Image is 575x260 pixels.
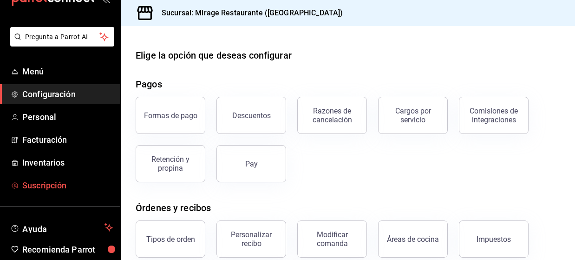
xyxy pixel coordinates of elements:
span: Recomienda Parrot [22,243,113,256]
h3: Sucursal: Mirage Restaurante ([GEOGRAPHIC_DATA]) [154,7,343,19]
div: Cargos por servicio [384,107,442,124]
div: Modificar comanda [303,230,361,248]
button: Descuentos [216,97,286,134]
div: Personalizar recibo [222,230,280,248]
div: Formas de pago [144,111,197,120]
button: Retención y propina [136,145,205,182]
button: Modificar comanda [297,220,367,258]
span: Pregunta a Parrot AI [25,32,100,42]
span: Personal [22,111,113,123]
div: Impuestos [477,235,511,244]
div: Tipos de orden [146,235,195,244]
button: Pay [216,145,286,182]
div: Retención y propina [142,155,199,173]
a: Pregunta a Parrot AI [7,39,114,48]
button: Tipos de orden [136,220,205,258]
div: Pagos [136,77,162,91]
button: Pregunta a Parrot AI [10,27,114,47]
div: Elige la opción que deseas configurar [136,48,292,62]
div: Áreas de cocina [387,235,439,244]
button: Impuestos [459,220,529,258]
button: Comisiones de integraciones [459,97,529,134]
button: Razones de cancelación [297,97,367,134]
button: Formas de pago [136,97,205,134]
button: Cargos por servicio [378,97,448,134]
span: Ayuda [22,222,101,233]
span: Facturación [22,133,113,146]
button: Áreas de cocina [378,220,448,258]
div: Razones de cancelación [303,107,361,124]
span: Menú [22,65,113,78]
span: Suscripción [22,179,113,192]
span: Configuración [22,88,113,100]
div: Órdenes y recibos [136,201,211,215]
button: Personalizar recibo [216,220,286,258]
div: Comisiones de integraciones [465,107,523,124]
div: Descuentos [232,111,271,120]
div: Pay [245,160,258,168]
span: Inventarios [22,156,113,169]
